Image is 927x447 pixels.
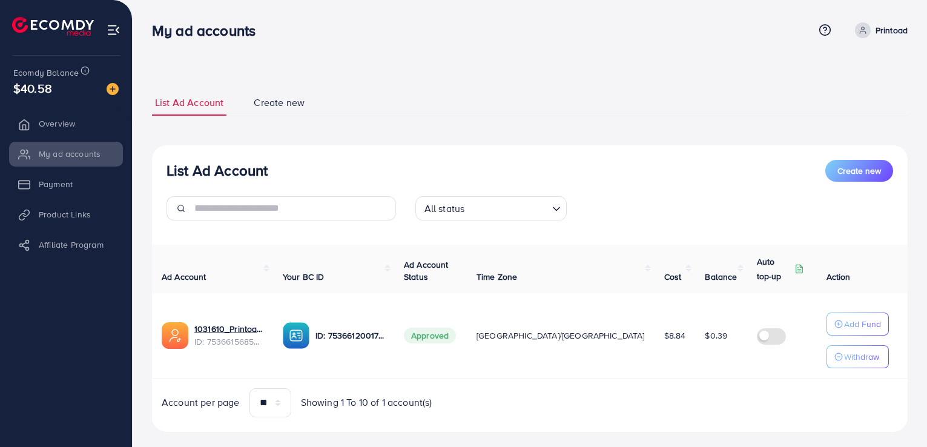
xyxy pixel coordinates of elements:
span: $8.84 [664,329,686,342]
span: All status [422,200,467,217]
div: Search for option [415,196,567,220]
div: <span class='underline'>1031610_Printoas_1754755120409</span></br>7536615685464883201 [194,323,263,348]
img: ic-ads-acc.e4c84228.svg [162,322,188,349]
button: Create new [825,160,893,182]
span: Ad Account [162,271,206,283]
span: Ecomdy Balance [13,67,79,79]
img: ic-ba-acc.ded83a64.svg [283,322,309,349]
img: menu [107,23,120,37]
span: Time Zone [477,271,517,283]
a: 1031610_Printoas_1754755120409 [194,323,263,335]
h3: My ad accounts [152,22,265,39]
span: ID: 7536615685464883201 [194,336,263,348]
p: ID: 7536612001737474065 [315,328,384,343]
span: Approved [404,328,456,343]
span: Balance [705,271,737,283]
span: Create new [254,96,305,110]
button: Add Fund [826,313,889,336]
span: List Ad Account [155,96,223,110]
span: $40.58 [13,79,52,97]
img: logo [12,17,94,36]
p: Auto top-up [757,254,792,283]
a: Printoad [850,22,908,38]
span: Create new [837,165,881,177]
button: Withdraw [826,345,889,368]
span: Cost [664,271,682,283]
p: Withdraw [844,349,879,364]
span: [GEOGRAPHIC_DATA]/[GEOGRAPHIC_DATA] [477,329,645,342]
input: Search for option [468,197,547,217]
h3: List Ad Account [167,162,268,179]
p: Add Fund [844,317,881,331]
span: Showing 1 To 10 of 1 account(s) [301,396,432,409]
p: Printoad [876,23,908,38]
span: Your BC ID [283,271,325,283]
span: Ad Account Status [404,259,449,283]
img: image [107,83,119,95]
span: Action [826,271,851,283]
span: Account per page [162,396,240,409]
span: $0.39 [705,329,727,342]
